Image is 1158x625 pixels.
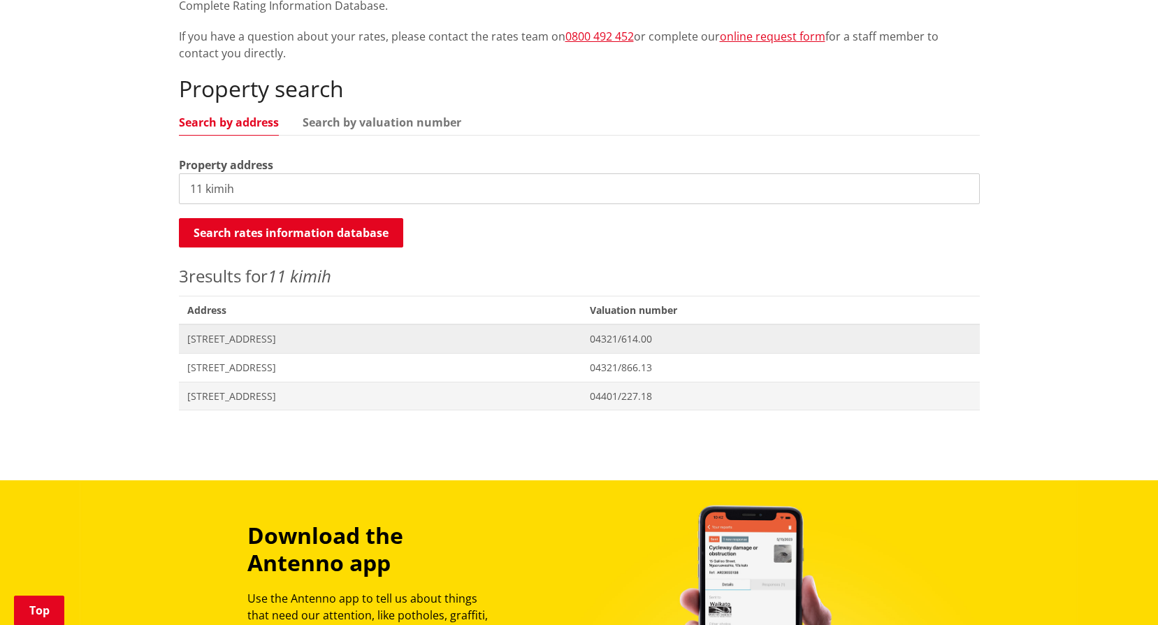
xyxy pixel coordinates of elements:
[565,29,634,44] a: 0800 492 452
[179,264,189,287] span: 3
[187,361,574,375] span: [STREET_ADDRESS]
[590,389,971,403] span: 04401/227.18
[179,296,582,324] span: Address
[179,324,980,353] a: [STREET_ADDRESS] 04321/614.00
[720,29,825,44] a: online request form
[14,596,64,625] a: Top
[590,361,971,375] span: 04321/866.13
[179,117,279,128] a: Search by address
[581,296,979,324] span: Valuation number
[247,522,500,576] h3: Download the Antenno app
[268,264,331,287] em: 11 kimih
[590,332,971,346] span: 04321/614.00
[1094,566,1144,617] iframe: Messenger Launcher
[179,157,273,173] label: Property address
[179,28,980,62] p: If you have a question about your rates, please contact the rates team on or complete our for a s...
[179,264,980,289] p: results for
[179,353,980,382] a: [STREET_ADDRESS] 04321/866.13
[179,76,980,102] h2: Property search
[179,382,980,410] a: [STREET_ADDRESS] 04401/227.18
[179,218,403,247] button: Search rates information database
[179,173,980,204] input: e.g. Duke Street NGARUAWAHIA
[303,117,461,128] a: Search by valuation number
[187,389,574,403] span: [STREET_ADDRESS]
[187,332,574,346] span: [STREET_ADDRESS]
